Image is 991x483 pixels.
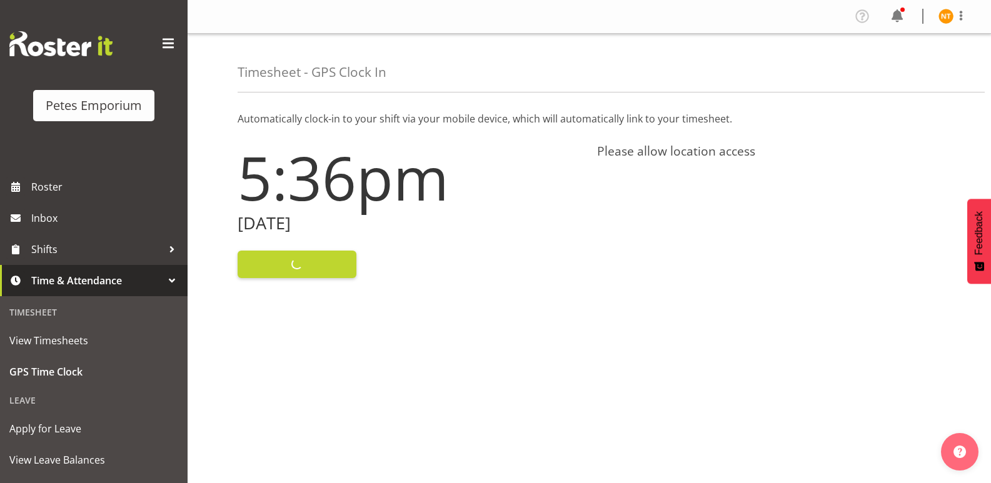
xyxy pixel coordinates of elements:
span: Roster [31,177,181,196]
p: Automatically clock-in to your shift via your mobile device, which will automatically link to you... [238,111,941,126]
a: View Leave Balances [3,444,184,476]
button: Feedback - Show survey [967,199,991,284]
span: View Timesheets [9,331,178,350]
img: help-xxl-2.png [953,446,966,458]
h4: Please allow location access [597,144,942,159]
a: View Timesheets [3,325,184,356]
span: GPS Time Clock [9,362,178,381]
span: Shifts [31,240,163,259]
img: nicole-thomson8388.jpg [938,9,953,24]
a: Apply for Leave [3,413,184,444]
h1: 5:36pm [238,144,582,211]
span: View Leave Balances [9,451,178,469]
div: Leave [3,387,184,413]
div: Petes Emporium [46,96,142,115]
h2: [DATE] [238,214,582,233]
span: Time & Attendance [31,271,163,290]
img: Rosterit website logo [9,31,113,56]
a: GPS Time Clock [3,356,184,387]
span: Apply for Leave [9,419,178,438]
span: Inbox [31,209,181,227]
span: Feedback [973,211,985,255]
h4: Timesheet - GPS Clock In [238,65,386,79]
div: Timesheet [3,299,184,325]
